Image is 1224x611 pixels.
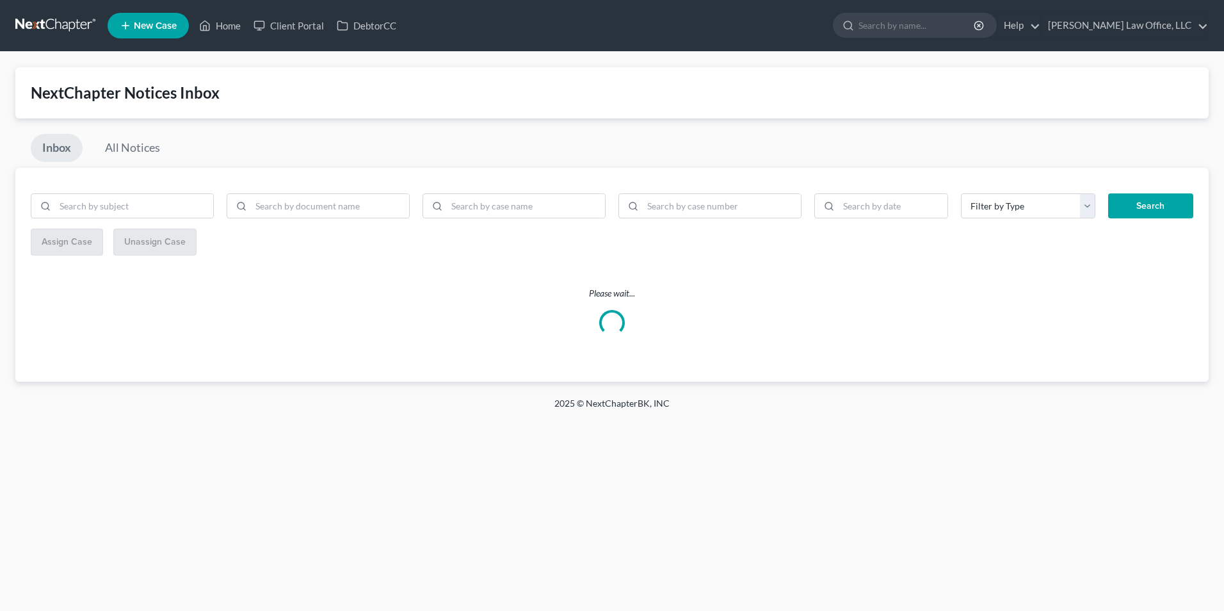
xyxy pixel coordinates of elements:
div: NextChapter Notices Inbox [31,83,1193,103]
a: All Notices [93,134,172,162]
a: DebtorCC [330,14,403,37]
input: Search by document name [251,194,409,218]
input: Search by case number [643,194,801,218]
span: New Case [134,21,177,31]
input: Search by subject [55,194,213,218]
a: Home [193,14,247,37]
div: 2025 © NextChapterBK, INC [247,397,977,420]
button: Search [1108,193,1193,219]
a: [PERSON_NAME] Law Office, LLC [1042,14,1208,37]
a: Inbox [31,134,83,162]
a: Help [997,14,1040,37]
input: Search by case name [447,194,605,218]
p: Please wait... [15,287,1209,300]
input: Search by name... [858,13,976,37]
a: Client Portal [247,14,330,37]
input: Search by date [839,194,948,218]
